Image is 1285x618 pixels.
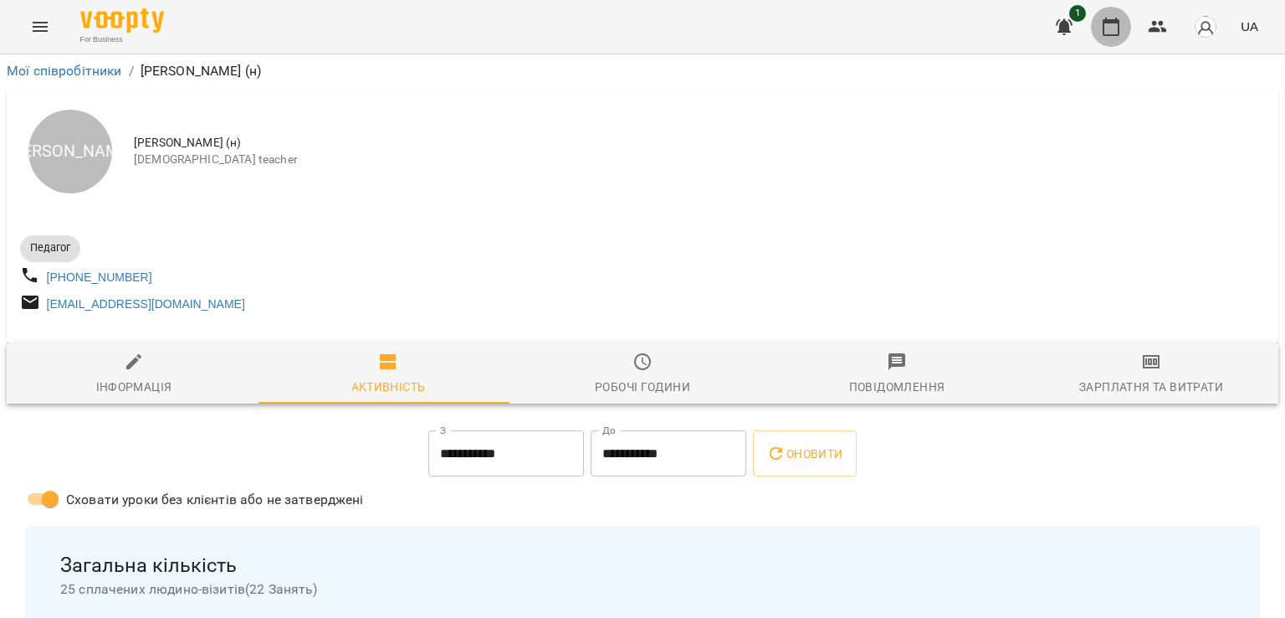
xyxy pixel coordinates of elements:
span: Педагог [20,240,80,255]
nav: breadcrumb [7,61,1278,81]
a: [PHONE_NUMBER] [47,270,152,284]
span: Загальна кількість [60,553,1225,579]
li: / [129,61,134,81]
img: Voopty Logo [80,8,164,33]
button: Menu [20,7,60,47]
a: [EMAIL_ADDRESS][DOMAIN_NAME] [47,297,245,311]
div: Активність [351,377,426,397]
div: Зарплатня та Витрати [1079,377,1223,397]
span: 1 [1069,5,1086,22]
a: Мої співробітники [7,63,122,79]
button: UA [1234,11,1265,42]
span: UA [1241,18,1258,35]
span: [PERSON_NAME] (н) [134,135,1265,152]
div: Інформація [96,377,172,397]
div: [PERSON_NAME] [28,110,112,193]
span: [DEMOGRAPHIC_DATA] teacher [134,152,1265,168]
div: Робочі години [595,377,690,397]
div: Повідомлення [849,377,945,397]
img: avatar_s.png [1194,15,1217,39]
span: 25 сплачених людино-візитів ( 22 Занять ) [60,579,1225,600]
span: Сховати уроки без клієнтів або не затверджені [66,490,364,510]
span: Оновити [766,444,842,464]
p: [PERSON_NAME] (н) [141,61,262,81]
button: Оновити [753,430,856,477]
span: For Business [80,34,164,45]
